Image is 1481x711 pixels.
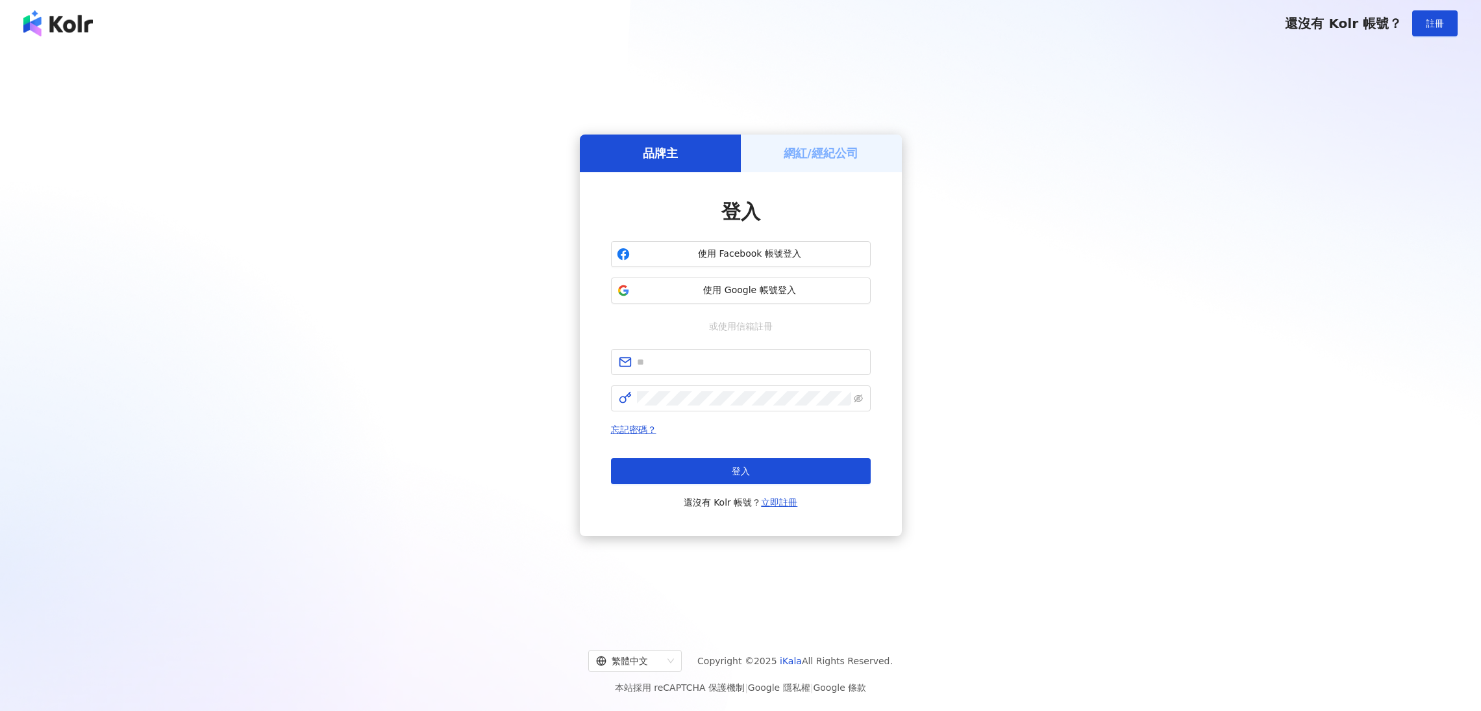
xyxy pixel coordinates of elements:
span: | [810,682,814,693]
span: 還沒有 Kolr 帳號？ [1285,16,1402,31]
img: logo [23,10,93,36]
a: 立即註冊 [761,497,797,508]
span: 還沒有 Kolr 帳號？ [684,495,798,510]
div: 繁體中文 [596,651,662,671]
h5: 網紅/經紀公司 [784,145,858,161]
span: | [745,682,748,693]
a: Google 條款 [813,682,866,693]
a: 忘記密碼？ [611,424,656,435]
span: 登入 [721,200,760,223]
span: Copyright © 2025 All Rights Reserved. [697,653,893,669]
a: iKala [780,656,802,666]
span: 使用 Facebook 帳號登入 [635,248,865,261]
span: 使用 Google 帳號登入 [635,284,865,297]
h5: 品牌主 [643,145,678,161]
span: 登入 [732,466,750,476]
button: 登入 [611,458,871,484]
span: 註冊 [1426,18,1444,29]
span: 本站採用 reCAPTCHA 保護機制 [615,680,866,695]
span: 或使用信箱註冊 [700,319,782,333]
span: eye-invisible [854,394,863,403]
button: 註冊 [1412,10,1458,36]
button: 使用 Facebook 帳號登入 [611,241,871,267]
button: 使用 Google 帳號登入 [611,278,871,304]
a: Google 隱私權 [748,682,810,693]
